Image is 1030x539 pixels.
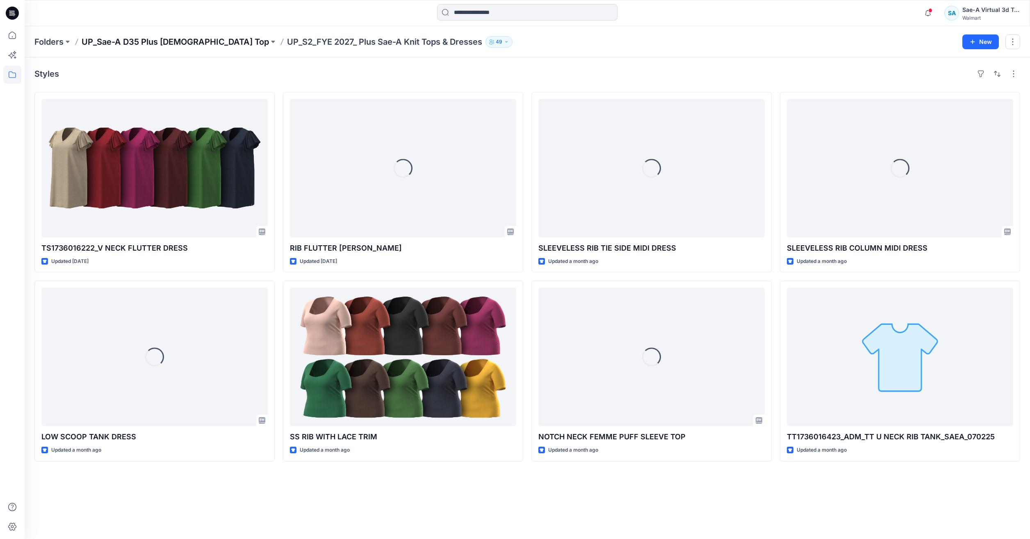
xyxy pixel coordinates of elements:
[51,257,89,266] p: Updated [DATE]
[485,36,513,48] button: 49
[300,446,350,454] p: Updated a month ago
[944,6,959,21] div: SA
[287,36,482,48] p: UP_S2_FYE 2027_ Plus Sae-A Knit Tops & Dresses
[962,34,999,49] button: New
[962,15,1020,21] div: Walmart
[34,69,59,79] h4: Styles
[34,36,64,48] a: Folders
[548,446,598,454] p: Updated a month ago
[797,257,847,266] p: Updated a month ago
[548,257,598,266] p: Updated a month ago
[41,431,268,443] p: LOW SCOOP TANK DRESS
[787,431,1013,443] p: TT1736016423_ADM_TT U NECK RIB TANK_SAEA_070225
[787,288,1013,426] a: TT1736016423_ADM_TT U NECK RIB TANK_SAEA_070225
[82,36,269,48] a: UP_Sae-A D35 Plus [DEMOGRAPHIC_DATA] Top
[962,5,1020,15] div: Sae-A Virtual 3d Team
[538,431,765,443] p: NOTCH NECK FEMME PUFF SLEEVE TOP
[538,242,765,254] p: SLEEVELESS RIB TIE SIDE MIDI DRESS
[51,446,101,454] p: Updated a month ago
[300,257,337,266] p: Updated [DATE]
[290,242,516,254] p: RIB FLUTTER [PERSON_NAME]
[787,242,1013,254] p: SLEEVELESS RIB COLUMN MIDI DRESS
[496,37,502,46] p: 49
[797,446,847,454] p: Updated a month ago
[290,288,516,426] a: SS RIB WITH LACE TRIM
[290,431,516,443] p: SS RIB WITH LACE TRIM
[41,242,268,254] p: TS1736016222_V NECK FLUTTER DRESS
[41,99,268,238] a: TS1736016222_V NECK FLUTTER DRESS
